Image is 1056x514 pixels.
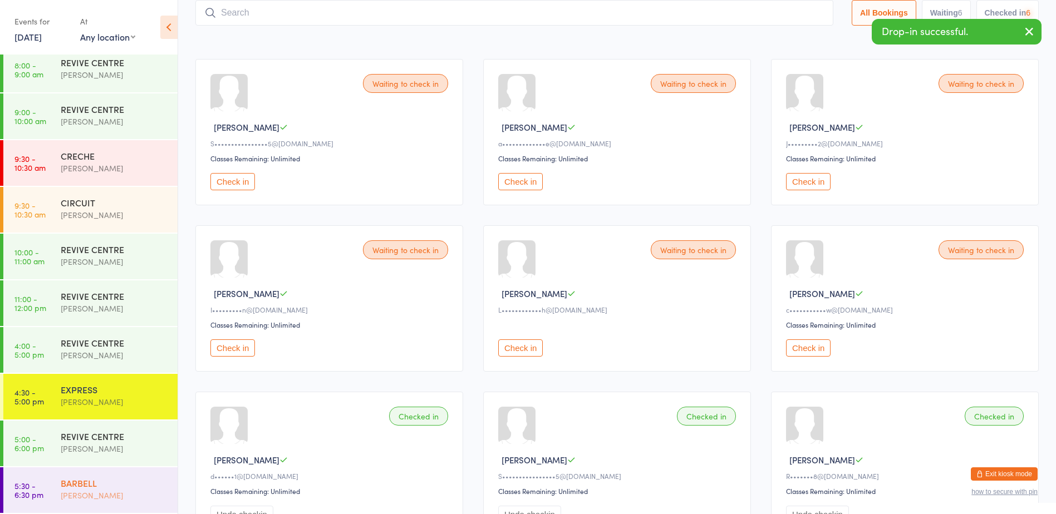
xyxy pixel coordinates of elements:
div: Classes Remaining: Unlimited [786,154,1027,163]
a: 11:00 -12:00 pmREVIVE CENTRE[PERSON_NAME] [3,280,178,326]
div: L••••••••••••h@[DOMAIN_NAME] [498,305,739,314]
div: Checked in [389,407,448,426]
button: Exit kiosk mode [971,467,1038,481]
span: [PERSON_NAME] [214,454,279,466]
time: 11:00 - 12:00 pm [14,294,46,312]
a: 4:00 -5:00 pmREVIVE CENTRE[PERSON_NAME] [3,327,178,373]
time: 9:30 - 10:30 am [14,154,46,172]
div: c•••••••••••w@[DOMAIN_NAME] [786,305,1027,314]
time: 5:00 - 6:00 pm [14,434,44,452]
div: Classes Remaining: Unlimited [498,486,739,496]
div: I•••••••••n@[DOMAIN_NAME] [210,305,451,314]
div: a•••••••••••••e@[DOMAIN_NAME] [498,139,739,148]
time: 9:30 - 10:30 am [14,201,46,219]
a: 4:30 -5:00 pmEXPRESS[PERSON_NAME] [3,374,178,419]
a: 5:00 -6:00 pmREVIVE CENTRE[PERSON_NAME] [3,421,178,466]
a: 10:00 -11:00 amREVIVE CENTRE[PERSON_NAME] [3,234,178,279]
div: Classes Remaining: Unlimited [210,154,451,163]
div: EXPRESS [61,383,168,396]
div: Classes Remaining: Unlimited [786,320,1027,329]
div: Events for [14,12,69,31]
div: Waiting to check in [651,74,736,93]
div: [PERSON_NAME] [61,349,168,362]
div: Any location [80,31,135,43]
div: Waiting to check in [651,240,736,259]
div: Drop-in successful. [872,19,1042,45]
div: d••••••1@[DOMAIN_NAME] [210,471,451,481]
button: Check in [210,173,255,190]
div: Waiting to check in [939,240,1024,259]
div: Classes Remaining: Unlimited [498,154,739,163]
a: [DATE] [14,31,42,43]
a: 5:30 -6:30 pmBARBELL[PERSON_NAME] [3,467,178,513]
div: [PERSON_NAME] [61,209,168,221]
a: 8:00 -9:00 amREVIVE CENTRE[PERSON_NAME] [3,47,178,92]
div: REVIVE CENTRE [61,337,168,349]
time: 9:00 - 10:00 am [14,107,46,125]
div: REVIVE CENTRE [61,290,168,302]
div: Waiting to check in [939,74,1024,93]
span: [PERSON_NAME] [789,121,855,133]
button: how to secure with pin [971,488,1038,496]
div: [PERSON_NAME] [61,68,168,81]
time: 4:30 - 5:00 pm [14,388,44,406]
div: [PERSON_NAME] [61,162,168,175]
a: 9:30 -10:30 amCRECHE[PERSON_NAME] [3,140,178,186]
time: 10:00 - 11:00 am [14,248,45,265]
div: J•••••••••2@[DOMAIN_NAME] [786,139,1027,148]
div: R•••••••8@[DOMAIN_NAME] [786,471,1027,481]
div: CRECHE [61,150,168,162]
button: Check in [786,173,831,190]
span: [PERSON_NAME] [502,454,567,466]
span: [PERSON_NAME] [214,121,279,133]
button: Check in [786,339,831,357]
button: Check in [498,173,543,190]
a: 9:30 -10:30 amCIRCUIT[PERSON_NAME] [3,187,178,233]
a: 9:00 -10:00 amREVIVE CENTRE[PERSON_NAME] [3,93,178,139]
time: 8:00 - 9:00 am [14,61,43,78]
span: [PERSON_NAME] [502,288,567,299]
div: Waiting to check in [363,240,448,259]
time: 4:00 - 5:00 pm [14,341,44,359]
div: [PERSON_NAME] [61,442,168,455]
div: [PERSON_NAME] [61,115,168,128]
div: [PERSON_NAME] [61,302,168,315]
div: At [80,12,135,31]
div: 6 [1026,8,1030,17]
div: REVIVE CENTRE [61,56,168,68]
div: Classes Remaining: Unlimited [210,320,451,329]
div: S••••••••••••••••5@[DOMAIN_NAME] [210,139,451,148]
div: Checked in [677,407,736,426]
div: Waiting to check in [363,74,448,93]
button: Check in [210,339,255,357]
div: [PERSON_NAME] [61,396,168,408]
div: REVIVE CENTRE [61,103,168,115]
div: Checked in [965,407,1024,426]
span: [PERSON_NAME] [789,288,855,299]
time: 5:30 - 6:30 pm [14,481,43,499]
span: [PERSON_NAME] [502,121,567,133]
span: [PERSON_NAME] [789,454,855,466]
div: [PERSON_NAME] [61,489,168,502]
div: BARBELL [61,477,168,489]
div: 6 [958,8,962,17]
div: REVIVE CENTRE [61,430,168,442]
button: Check in [498,339,543,357]
div: CIRCUIT [61,196,168,209]
div: [PERSON_NAME] [61,255,168,268]
div: Classes Remaining: Unlimited [786,486,1027,496]
div: REVIVE CENTRE [61,243,168,255]
span: [PERSON_NAME] [214,288,279,299]
div: Classes Remaining: Unlimited [210,486,451,496]
div: S••••••••••••••••5@[DOMAIN_NAME] [498,471,739,481]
